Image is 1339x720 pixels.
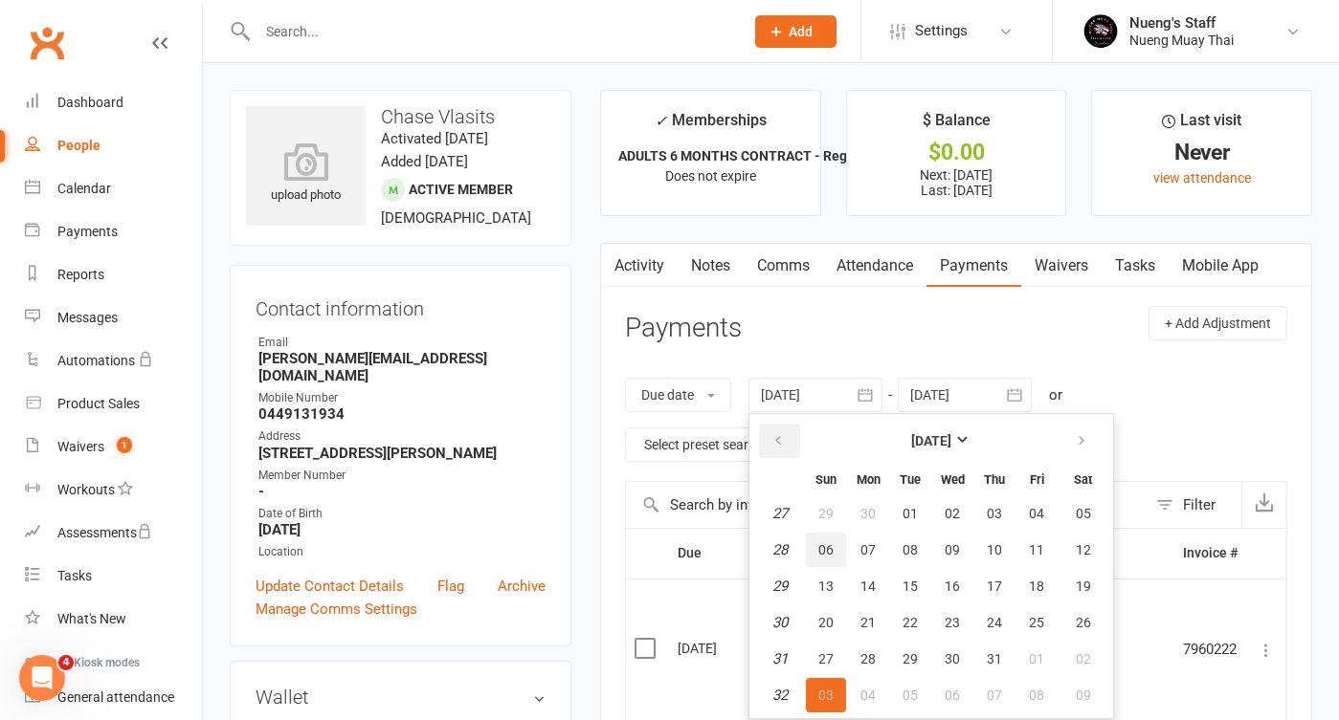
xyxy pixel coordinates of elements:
a: Notes [678,244,744,288]
h3: Chase Vlasits [246,106,555,127]
span: 04 [860,687,876,703]
a: Automations [25,339,202,382]
div: People [57,138,100,153]
a: Archive [498,575,546,598]
span: Active member [409,182,513,197]
button: 08 [1016,678,1057,712]
span: 07 [987,687,1002,703]
button: 10 [974,533,1015,567]
button: 19 [1059,569,1107,603]
button: 03 [974,496,1015,531]
a: Attendance [823,244,926,288]
span: 04 [1029,506,1044,521]
span: 13 [818,578,834,594]
span: 31 [987,651,1002,666]
span: 19 [1076,578,1091,594]
button: 28 [848,642,888,676]
img: thumb_image1725410985.png [1082,12,1120,51]
span: 06 [945,687,960,703]
h3: Payments [625,314,742,343]
button: Filter [1147,482,1241,528]
em: 27 [772,505,788,522]
div: Member Number [258,467,546,485]
strong: [DATE] [911,433,951,448]
em: 28 [772,541,788,558]
span: 08 [1029,687,1044,703]
button: 04 [1016,496,1057,531]
a: Messages [25,296,202,339]
span: 02 [945,506,960,521]
button: 02 [1059,642,1107,676]
span: 17 [987,578,1002,594]
button: 29 [890,642,930,676]
small: Sunday [815,472,837,487]
button: 06 [806,533,846,567]
button: 05 [1059,496,1107,531]
button: 24 [974,605,1015,640]
button: 14 [848,569,888,603]
button: 05 [890,678,930,712]
button: 22 [890,605,930,640]
a: Workouts [25,469,202,512]
small: Friday [1030,472,1044,487]
button: 27 [806,642,846,676]
small: Tuesday [900,472,921,487]
span: 03 [987,506,1002,521]
span: Does not expire [665,168,756,184]
strong: [PERSON_NAME][EMAIL_ADDRESS][DOMAIN_NAME] [258,350,546,384]
div: Address [258,427,546,446]
input: Search by invoice number [626,482,1147,528]
em: 29 [772,578,788,595]
div: $ Balance [923,108,991,142]
em: 32 [772,687,788,704]
span: 20 [818,615,834,630]
span: 15 [903,578,918,594]
small: Monday [857,472,881,487]
span: 18 [1029,578,1044,594]
a: Product Sales [25,382,202,425]
div: General attendance [57,689,174,705]
em: 31 [772,650,788,667]
h3: Contact information [256,291,546,319]
div: Payments [57,224,118,239]
span: 26 [1076,615,1091,630]
a: People [25,124,202,167]
span: 08 [903,542,918,557]
em: 30 [772,614,788,631]
small: Wednesday [941,472,965,487]
small: Saturday [1074,472,1092,487]
button: Due date [625,378,731,412]
a: Mobile App [1169,244,1272,288]
span: 30 [945,651,960,666]
div: upload photo [246,142,366,206]
button: 01 [1016,642,1057,676]
a: Clubworx [23,19,71,67]
span: 14 [860,578,876,594]
a: Manage Comms Settings [256,598,417,621]
div: Messages [57,310,118,325]
a: Dashboard [25,81,202,124]
time: Added [DATE] [381,153,468,170]
span: 1 [117,437,132,453]
button: 13 [806,569,846,603]
button: 23 [932,605,972,640]
a: Tasks [25,555,202,598]
span: 22 [903,615,918,630]
strong: 0449131934 [258,405,546,423]
button: 07 [848,533,888,567]
span: 03 [818,687,834,703]
div: Workouts [57,482,115,497]
div: Email [258,334,546,352]
button: 09 [1059,678,1107,712]
button: 30 [932,642,972,676]
span: 21 [860,615,876,630]
span: 11 [1029,542,1044,557]
button: 01 [890,496,930,531]
button: 04 [848,678,888,712]
div: Waivers [57,439,104,454]
button: 18 [1016,569,1057,603]
strong: [DATE] [258,521,546,538]
div: Date of Birth [258,505,546,523]
span: 02 [1076,651,1091,666]
button: 03 [806,678,846,712]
